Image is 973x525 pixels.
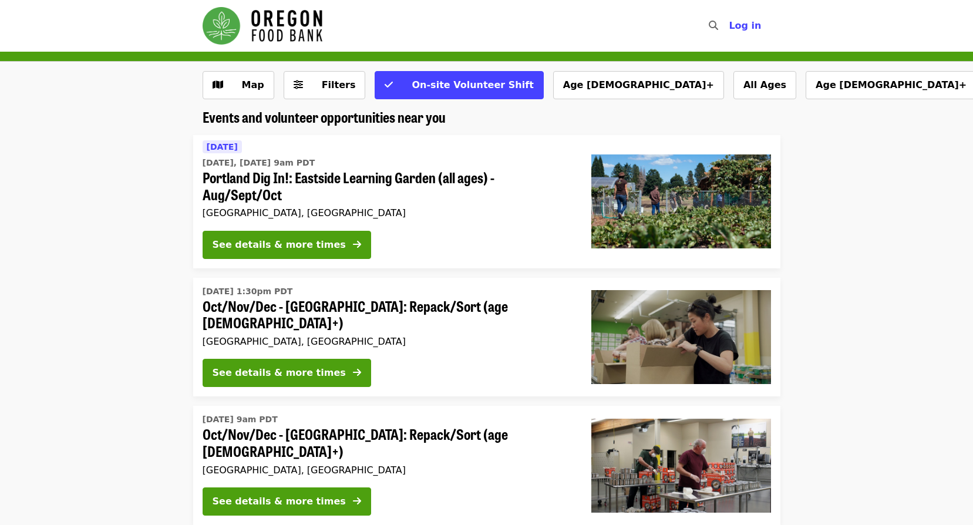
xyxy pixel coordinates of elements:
[284,71,366,99] button: Filters (0 selected)
[375,71,543,99] button: On-site Volunteer Shift
[322,79,356,90] span: Filters
[709,20,718,31] i: search icon
[353,239,361,250] i: arrow-right icon
[213,238,346,252] div: See details & more times
[213,366,346,380] div: See details & more times
[203,359,371,387] button: See details & more times
[203,207,573,218] div: [GEOGRAPHIC_DATA], [GEOGRAPHIC_DATA]
[553,71,724,99] button: Age [DEMOGRAPHIC_DATA]+
[719,14,770,38] button: Log in
[294,79,303,90] i: sliders-h icon
[213,79,223,90] i: map icon
[203,298,573,332] span: Oct/Nov/Dec - [GEOGRAPHIC_DATA]: Repack/Sort (age [DEMOGRAPHIC_DATA]+)
[242,79,264,90] span: Map
[591,154,771,248] img: Portland Dig In!: Eastside Learning Garden (all ages) - Aug/Sept/Oct organized by Oregon Food Bank
[193,135,780,268] a: See details for "Portland Dig In!: Eastside Learning Garden (all ages) - Aug/Sept/Oct"
[353,496,361,507] i: arrow-right icon
[733,71,796,99] button: All Ages
[203,157,315,169] time: [DATE], [DATE] 9am PDT
[203,7,322,45] img: Oregon Food Bank - Home
[353,367,361,378] i: arrow-right icon
[385,79,393,90] i: check icon
[193,406,780,525] a: See details for "Oct/Nov/Dec - Portland: Repack/Sort (age 16+)"
[203,71,274,99] button: Show map view
[203,426,573,460] span: Oct/Nov/Dec - [GEOGRAPHIC_DATA]: Repack/Sort (age [DEMOGRAPHIC_DATA]+)
[207,142,238,152] span: [DATE]
[203,285,293,298] time: [DATE] 1:30pm PDT
[193,278,780,397] a: See details for "Oct/Nov/Dec - Portland: Repack/Sort (age 8+)"
[203,336,573,347] div: [GEOGRAPHIC_DATA], [GEOGRAPHIC_DATA]
[203,465,573,476] div: [GEOGRAPHIC_DATA], [GEOGRAPHIC_DATA]
[591,419,771,513] img: Oct/Nov/Dec - Portland: Repack/Sort (age 16+) organized by Oregon Food Bank
[412,79,533,90] span: On-site Volunteer Shift
[203,106,446,127] span: Events and volunteer opportunities near you
[213,494,346,509] div: See details & more times
[729,20,761,31] span: Log in
[725,12,735,40] input: Search
[591,290,771,384] img: Oct/Nov/Dec - Portland: Repack/Sort (age 8+) organized by Oregon Food Bank
[203,413,278,426] time: [DATE] 9am PDT
[203,231,371,259] button: See details & more times
[203,169,573,203] span: Portland Dig In!: Eastside Learning Garden (all ages) - Aug/Sept/Oct
[203,487,371,516] button: See details & more times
